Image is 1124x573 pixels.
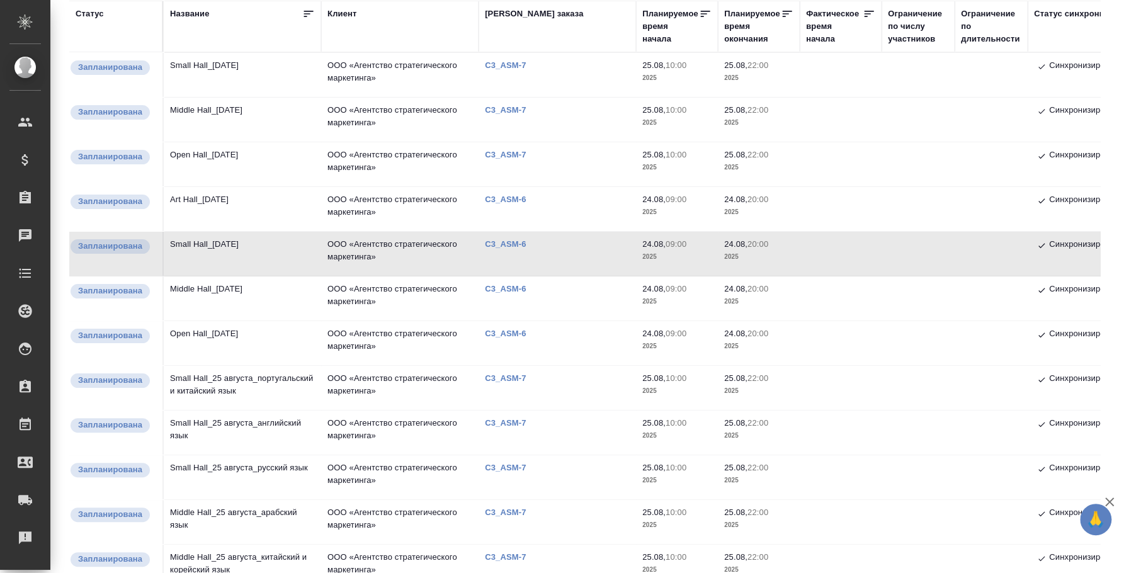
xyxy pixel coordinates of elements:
[78,285,142,297] p: Запланирована
[164,276,321,321] td: Middle Hall_[DATE]
[642,195,666,204] p: 24.08,
[1049,193,1123,208] p: Синхронизировано
[485,284,535,293] p: C3_ASM-6
[1049,59,1123,74] p: Синхронизировано
[888,8,948,45] div: Ограничение по числу участников
[666,105,686,115] p: 10:00
[485,105,535,115] a: C3_ASM-7
[78,508,142,521] p: Запланирована
[485,418,535,428] a: C3_ASM-7
[78,463,142,476] p: Запланирована
[170,8,209,20] div: Название
[78,150,142,163] p: Запланирована
[485,373,535,383] a: C3_ASM-7
[724,60,747,70] p: 25.08,
[164,53,321,97] td: Small Hall_[DATE]
[642,474,712,487] p: 2025
[642,519,712,531] p: 2025
[642,239,666,249] p: 24.08,
[666,373,686,383] p: 10:00
[642,463,666,472] p: 25.08,
[724,239,747,249] p: 24.08,
[724,418,747,428] p: 25.08,
[724,519,793,531] p: 2025
[321,98,479,142] td: ООО «Агентство стратегического маркетинга»
[164,142,321,186] td: Open Hall_[DATE]
[724,373,747,383] p: 25.08,
[1049,104,1123,119] p: Синхронизировано
[485,195,535,204] a: C3_ASM-6
[642,161,712,174] p: 2025
[724,429,793,442] p: 2025
[164,98,321,142] td: Middle Hall_[DATE]
[485,508,535,517] a: C3_ASM-7
[485,463,535,472] a: C3_ASM-7
[1080,504,1111,535] button: 🙏
[724,116,793,129] p: 2025
[485,239,535,249] a: C3_ASM-6
[1049,551,1123,566] p: Синхронизировано
[642,60,666,70] p: 25.08,
[747,329,768,338] p: 20:00
[642,284,666,293] p: 24.08,
[666,195,686,204] p: 09:00
[642,418,666,428] p: 25.08,
[321,411,479,455] td: ООО «Агентство стратегического маркетинга»
[642,72,712,84] p: 2025
[666,239,686,249] p: 09:00
[666,552,686,562] p: 10:00
[485,150,535,159] p: C3_ASM-7
[485,329,535,338] a: C3_ASM-6
[642,552,666,562] p: 25.08,
[164,232,321,276] td: Small Hall_[DATE]
[747,195,768,204] p: 20:00
[642,385,712,397] p: 2025
[321,232,479,276] td: ООО «Агентство стратегического маркетинга»
[642,150,666,159] p: 25.08,
[164,187,321,231] td: Art Hall_[DATE]
[1049,462,1123,477] p: Синхронизировано
[642,116,712,129] p: 2025
[164,321,321,365] td: Open Hall_[DATE]
[642,508,666,517] p: 25.08,
[747,463,768,472] p: 22:00
[164,500,321,544] td: Middle Hall_25 августа_арабский язык
[78,329,142,342] p: Запланирована
[724,161,793,174] p: 2025
[724,195,747,204] p: 24.08,
[321,142,479,186] td: ООО «Агентство стратегического маркетинга»
[666,150,686,159] p: 10:00
[78,61,142,74] p: Запланирована
[724,474,793,487] p: 2025
[321,321,479,365] td: ООО «Агентство стратегического маркетинга»
[747,239,768,249] p: 20:00
[806,8,863,45] div: Фактическое время начала
[321,276,479,321] td: ООО «Агентство стратегического маркетинга»
[724,385,793,397] p: 2025
[666,329,686,338] p: 09:00
[747,373,768,383] p: 22:00
[1049,506,1123,521] p: Синхронизировано
[642,251,712,263] p: 2025
[1049,283,1123,298] p: Синхронизировано
[1049,327,1123,343] p: Синхронизировано
[76,8,104,20] div: Статус
[78,419,142,431] p: Запланирована
[666,508,686,517] p: 10:00
[78,553,142,565] p: Запланирована
[642,8,699,45] div: Планируемое время начала
[321,366,479,410] td: ООО «Агентство стратегического маркетинга»
[747,60,768,70] p: 22:00
[747,552,768,562] p: 22:00
[485,60,535,70] a: C3_ASM-7
[164,366,321,410] td: Small Hall_25 августа_португальский и китайский язык
[724,150,747,159] p: 25.08,
[485,8,583,20] div: [PERSON_NAME] заказа
[747,284,768,293] p: 20:00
